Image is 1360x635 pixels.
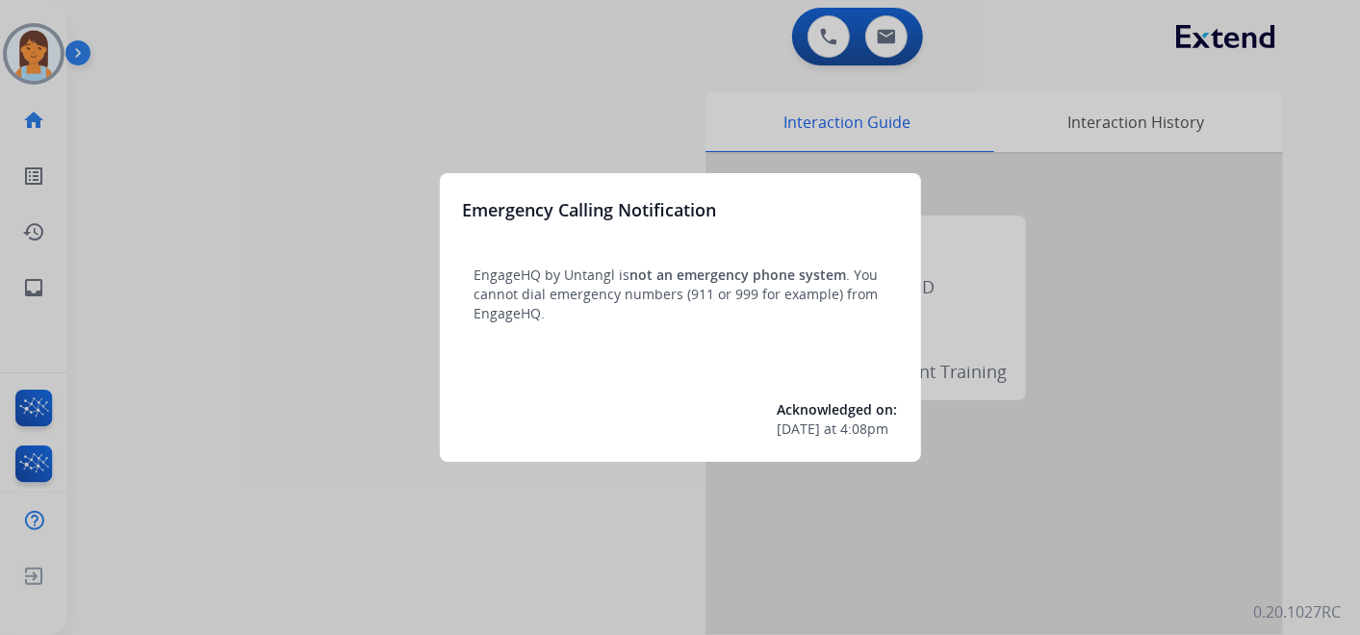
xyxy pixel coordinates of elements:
[630,266,847,284] span: not an emergency phone system
[778,419,898,439] div: at
[778,400,898,419] span: Acknowledged on:
[1253,600,1341,623] p: 0.20.1027RC
[778,419,821,439] span: [DATE]
[463,196,717,223] h3: Emergency Calling Notification
[841,419,889,439] span: 4:08pm
[475,266,886,323] p: EngageHQ by Untangl is . You cannot dial emergency numbers (911 or 999 for example) from EngageHQ.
